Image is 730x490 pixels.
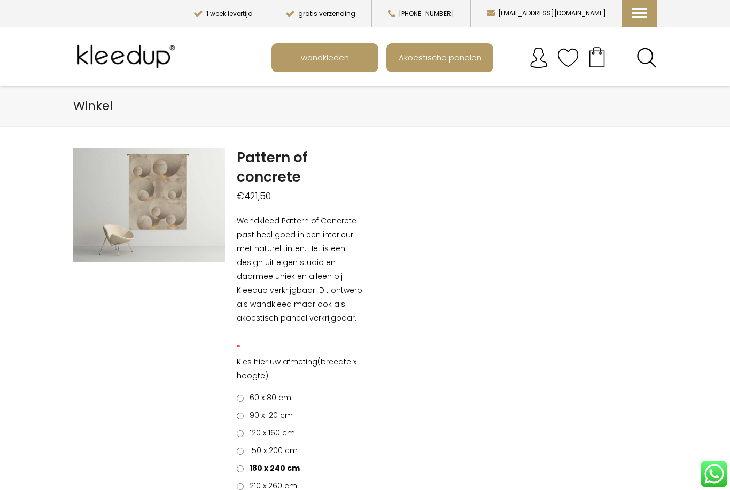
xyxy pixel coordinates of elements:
input: 90 x 120 cm [237,413,244,419]
span: 180 x 240 cm [246,463,300,473]
span: 90 x 120 cm [246,410,293,421]
img: account.svg [528,47,549,68]
input: 60 x 80 cm [237,395,244,402]
img: Kleedup [73,35,183,78]
span: 150 x 200 cm [246,445,298,456]
a: Akoestische panelen [387,44,492,71]
input: 210 x 260 cm [237,483,244,490]
a: Search [636,48,657,68]
p: (breedte x hoogte) [237,355,365,383]
span: Winkel [73,97,113,114]
p: Wandkleed Pattern of Concrete past heel goed in een interieur met naturel tinten. Het is een desi... [237,214,365,325]
a: Your cart [579,43,615,70]
span: wandkleden [295,47,355,67]
input: 180 x 240 cm [237,465,244,472]
bdi: 421,50 [237,190,271,203]
span: Akoestische panelen [393,47,487,67]
input: 150 x 200 cm [237,448,244,455]
a: wandkleden [273,44,377,71]
h1: Pattern of concrete [237,148,365,186]
input: 120 x 160 cm [237,430,244,437]
img: verlanglijstje.svg [557,47,579,68]
span: 120 x 160 cm [246,427,295,438]
span: 60 x 80 cm [246,392,291,403]
span: Kies hier uw afmeting [237,356,317,367]
nav: Main menu [271,43,665,72]
span: € [237,190,244,203]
